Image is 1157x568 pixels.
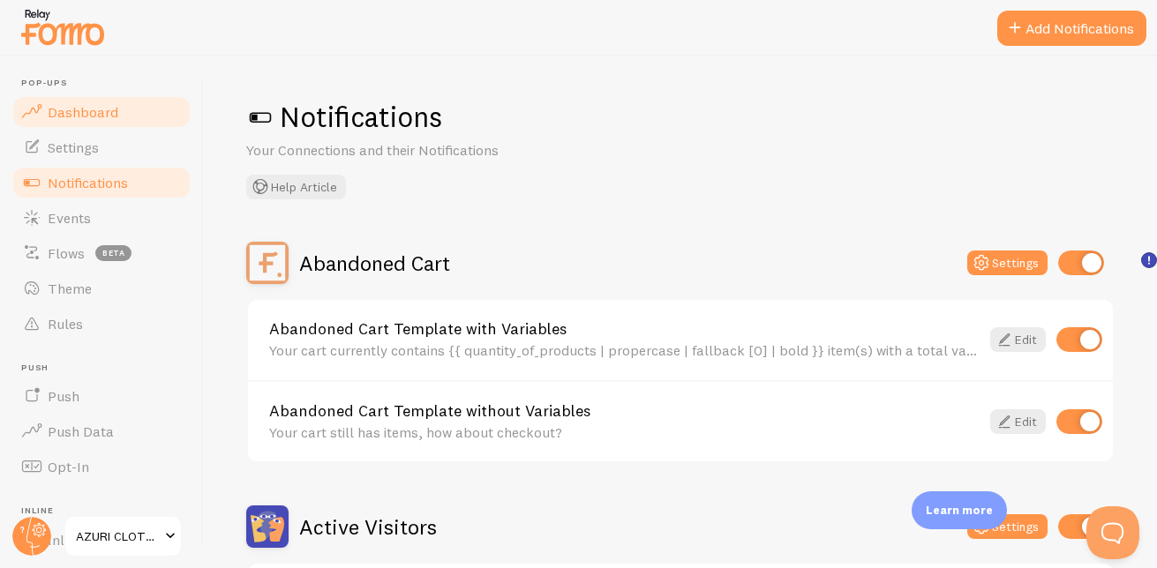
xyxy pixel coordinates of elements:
a: AZURI CLOTHING BOUTIQUE [64,515,183,557]
h2: Abandoned Cart [299,250,450,277]
span: Opt-In [48,458,89,475]
a: Edit [990,409,1046,434]
span: Events [48,209,91,227]
span: Settings [48,138,99,156]
a: Rules [11,306,192,341]
a: Flows beta [11,235,192,271]
a: Edit [990,327,1046,352]
a: Push [11,378,192,414]
a: Notifications [11,165,192,200]
div: Learn more [912,491,1007,529]
span: Theme [48,280,92,297]
a: Dashboard [11,94,192,130]
a: Push Data [11,414,192,449]
span: Pop-ups [21,78,192,89]
span: Inline [21,505,192,517]
a: Abandoned Cart Template with Variables [269,321,980,337]
a: Events [11,200,192,235]
div: Your cart still has items, how about checkout? [269,424,980,440]
iframe: Help Scout Beacon - Open [1086,506,1139,559]
p: Learn more [926,502,993,519]
span: beta [95,245,131,261]
img: Active Visitors [246,505,289,548]
span: Push Data [48,422,114,440]
button: Settings [967,514,1048,539]
span: Push [48,387,79,405]
span: AZURI CLOTHING BOUTIQUE [76,526,160,547]
a: Abandoned Cart Template without Variables [269,403,980,419]
a: Theme [11,271,192,306]
p: Your Connections and their Notifications [246,140,670,161]
span: Dashboard [48,103,118,121]
button: Help Article [246,175,346,199]
span: Push [21,362,192,374]
span: Rules [48,315,83,333]
span: Notifications [48,174,128,191]
a: Settings [11,130,192,165]
h1: Notifications [246,99,1115,135]
h2: Active Visitors [299,513,437,541]
a: Opt-In [11,449,192,484]
div: Your cart currently contains {{ quantity_of_products | propercase | fallback [0] | bold }} item(s... [269,342,980,358]
img: Abandoned Cart [246,242,289,284]
span: Flows [48,244,85,262]
svg: <p>🛍️ For Shopify Users</p><p>To use the <strong>Abandoned Cart with Variables</strong> template,... [1141,252,1157,268]
button: Settings [967,250,1048,275]
img: fomo-relay-logo-orange.svg [19,4,107,49]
